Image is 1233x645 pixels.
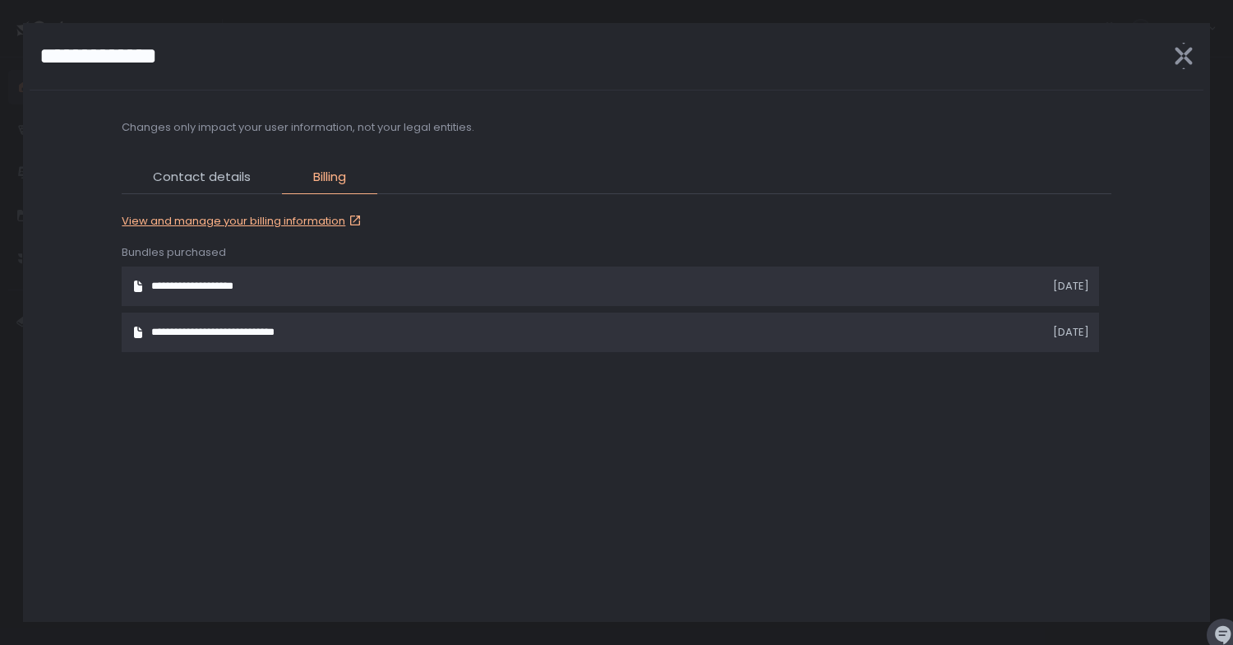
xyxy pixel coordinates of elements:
div: [DATE] [903,325,1089,340]
div: [DATE] [903,279,1089,294]
div: Bundles purchased [122,245,1111,260]
span: Contact details [153,168,251,187]
a: View and manage your billing information [122,214,365,229]
h2: Changes only impact your user information, not your legal entities. [122,120,474,135]
span: Billing [313,168,346,187]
